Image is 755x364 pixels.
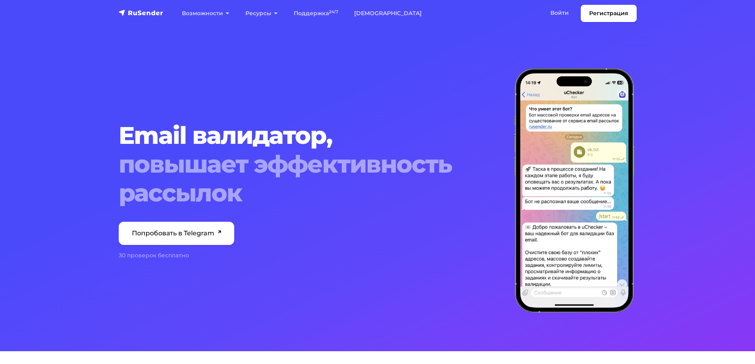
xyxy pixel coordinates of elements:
[542,5,577,21] a: Войти
[237,5,286,22] a: Ресурсы
[119,121,505,207] h1: Email валидатор,
[286,5,346,22] a: Поддержка24/7
[119,150,505,207] span: повышает эффективность рассылок
[346,5,430,22] a: [DEMOGRAPHIC_DATA]
[581,5,637,22] a: Регистрация
[329,9,338,14] sup: 24/7
[119,251,505,260] div: 30 проверок бесплатно
[119,222,235,245] a: Попробовать в Telegram
[174,5,237,22] a: Возможности
[514,68,634,313] img: hero-right-validator-min.png
[119,9,163,17] img: RuSender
